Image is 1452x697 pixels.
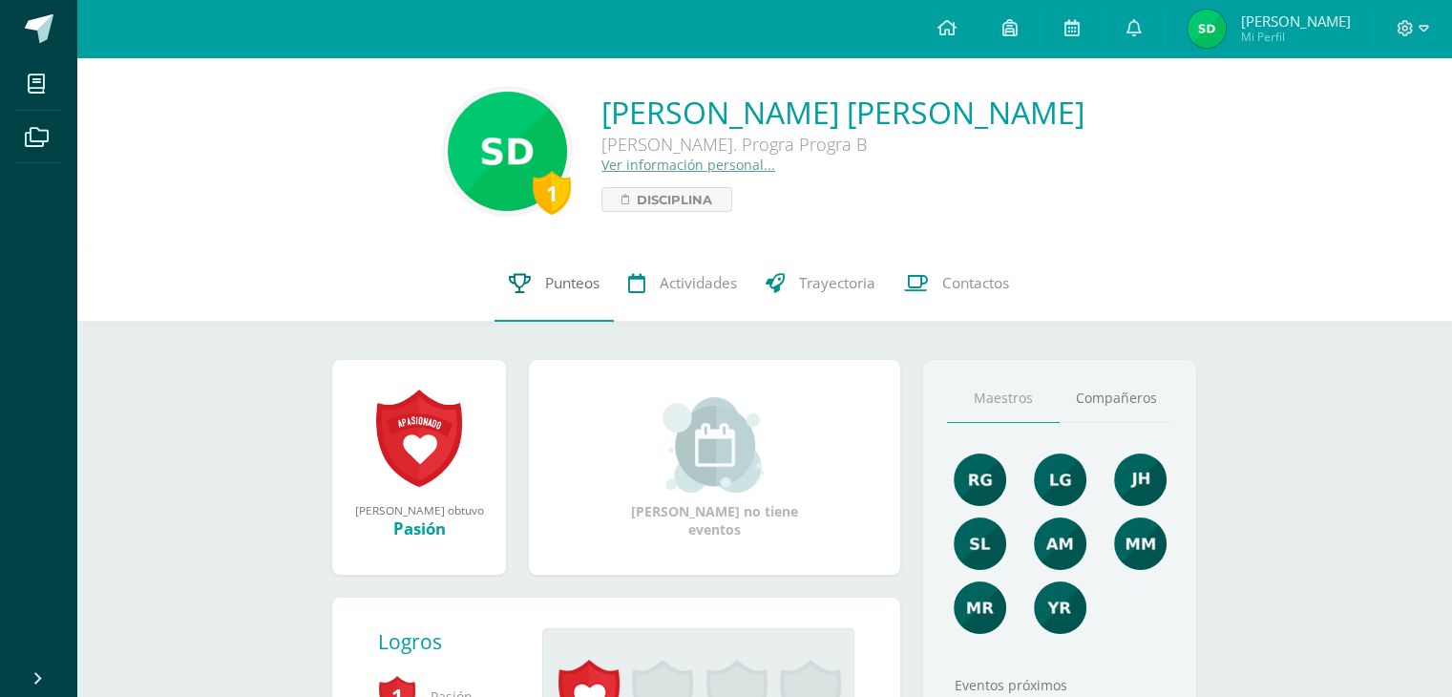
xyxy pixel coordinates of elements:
img: cd05dac24716e1ad0a13f18e66b2a6d1.png [1034,454,1086,506]
a: Ver información personal... [601,156,775,174]
img: acf2b8b774183001b4bff44f4f5a7150.png [954,517,1006,570]
a: Maestros [947,374,1060,423]
span: Trayectoria [799,273,875,293]
img: 119b9eb46e2bdea07883d7b965bd40e4.png [448,92,567,211]
span: Punteos [545,273,600,293]
a: Contactos [890,245,1023,322]
div: 1 [533,171,571,215]
div: [PERSON_NAME] obtuvo [351,502,487,517]
div: Logros [378,628,527,655]
img: event_small.png [663,397,767,493]
img: b7c5ef9c2366ee6e8e33a2b1ce8f818e.png [1034,517,1086,570]
a: Actividades [614,245,751,322]
span: Mi Perfil [1240,29,1350,45]
div: Pasión [351,517,487,539]
img: c8ce501b50aba4663d5e9c1ec6345694.png [954,454,1006,506]
a: [PERSON_NAME] [PERSON_NAME] [601,92,1084,133]
img: 3dbe72ed89aa2680497b9915784f2ba9.png [1114,454,1167,506]
span: Disciplina [637,188,712,211]
span: [PERSON_NAME] [1240,11,1350,31]
a: Punteos [495,245,614,322]
img: de7dd2f323d4d3ceecd6bfa9930379e0.png [954,581,1006,634]
a: Trayectoria [751,245,890,322]
div: Eventos próximos [947,676,1172,694]
img: 324bb892814eceb0f5012498de3a169f.png [1188,10,1226,48]
span: Contactos [942,273,1009,293]
a: Disciplina [601,187,732,212]
div: [PERSON_NAME]. Progra Progra B [601,133,1084,156]
img: a8d6c63c82814f34eb5d371db32433ce.png [1034,581,1086,634]
div: [PERSON_NAME] no tiene eventos [620,397,810,539]
img: 4ff157c9e8f87df51e82e65f75f8e3c8.png [1114,517,1167,570]
a: Compañeros [1060,374,1172,423]
span: Actividades [660,273,737,293]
